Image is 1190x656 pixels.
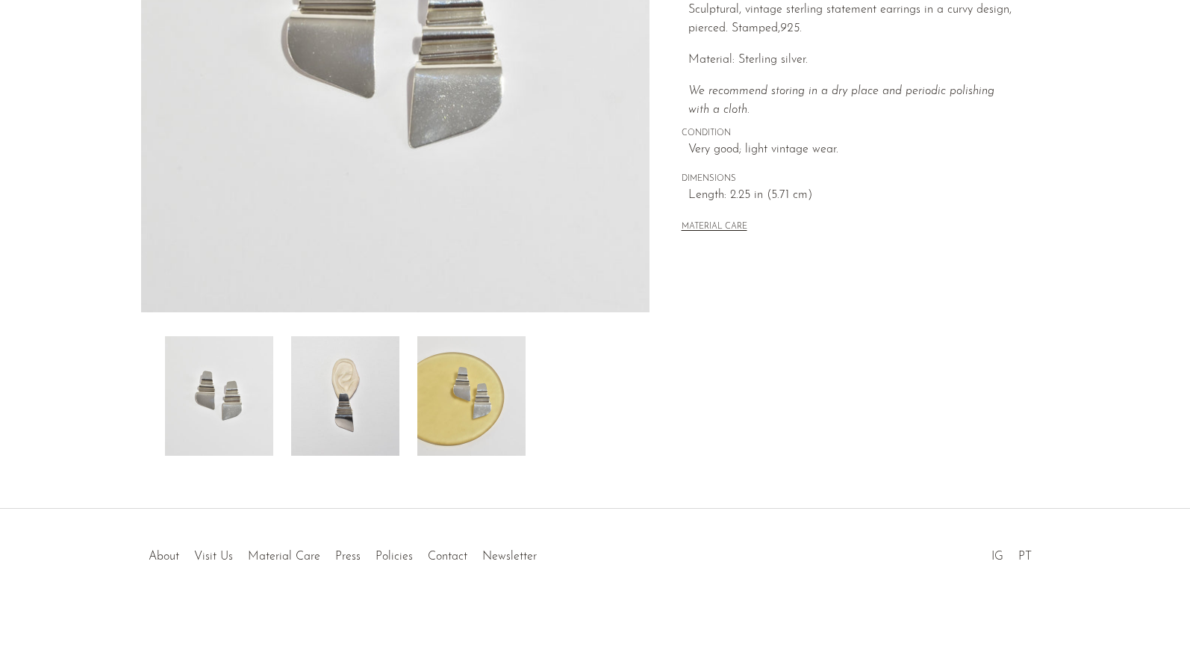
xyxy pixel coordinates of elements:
[141,539,544,567] ul: Quick links
[688,140,1018,160] span: Very good; light vintage wear.
[165,336,273,456] img: Curvy Statement Earrings
[682,127,1018,140] span: CONDITION
[682,173,1018,186] span: DIMENSIONS
[688,1,1018,39] p: Sculptural, vintage sterling statement earrings in a curvy design, pierced. Stamped,
[248,551,320,563] a: Material Care
[417,336,526,456] img: Curvy Statement Earrings
[688,186,1018,205] span: Length: 2.25 in (5.71 cm)
[1018,551,1032,563] a: PT
[688,85,994,117] i: We recommend storing in a dry place and periodic polishing with a cloth.
[682,222,747,233] button: MATERIAL CARE
[376,551,413,563] a: Policies
[991,551,1003,563] a: IG
[335,551,361,563] a: Press
[149,551,179,563] a: About
[984,539,1039,567] ul: Social Medias
[291,336,399,456] img: Curvy Statement Earrings
[688,51,1018,70] p: Material: Sterling silver.
[780,22,802,34] em: 925.
[428,551,467,563] a: Contact
[194,551,233,563] a: Visit Us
